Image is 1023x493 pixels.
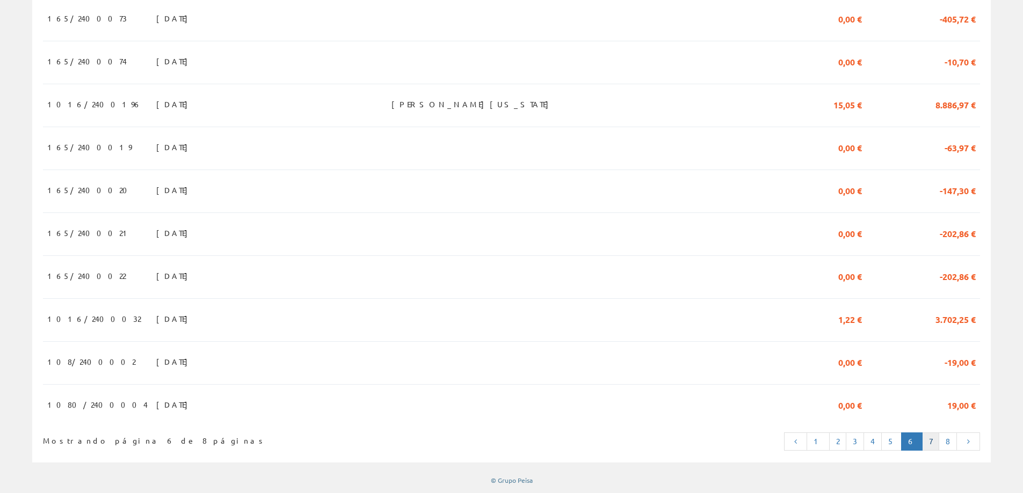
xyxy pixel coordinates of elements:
[838,395,862,414] span: 0,00 €
[32,476,991,485] div: © Grupo Peisa
[838,181,862,199] span: 0,00 €
[47,395,148,414] span: 1080/2400004
[838,267,862,285] span: 0,00 €
[47,138,132,156] span: 165/2400019
[940,267,976,285] span: -202,86 €
[391,95,554,113] span: [PERSON_NAME][US_STATE]
[838,52,862,70] span: 0,00 €
[838,138,862,156] span: 0,00 €
[47,224,132,242] span: 165/2400021
[901,432,923,451] a: Página actual
[940,9,976,27] span: -405,72 €
[945,352,976,371] span: -19,00 €
[838,310,862,328] span: 1,22 €
[47,52,127,70] span: 165/2400074
[47,181,134,199] span: 165/2400020
[156,310,193,328] span: [DATE]
[935,95,976,113] span: 8.886,97 €
[838,224,862,242] span: 0,00 €
[784,432,808,451] a: Página anterior
[47,9,127,27] span: 165/2400073
[838,9,862,27] span: 0,00 €
[156,224,193,242] span: [DATE]
[156,52,193,70] span: [DATE]
[47,267,126,285] span: 165/2400022
[838,352,862,371] span: 0,00 €
[846,432,864,451] a: 3
[829,432,846,451] a: 2
[47,310,141,328] span: 1016/2400032
[945,52,976,70] span: -10,70 €
[156,352,193,371] span: [DATE]
[940,181,976,199] span: -147,30 €
[940,224,976,242] span: -202,86 €
[156,181,193,199] span: [DATE]
[864,432,882,451] a: 4
[922,432,939,451] a: 7
[881,432,902,451] a: 5
[947,395,976,414] span: 19,00 €
[156,138,193,156] span: [DATE]
[939,432,957,451] a: 8
[156,9,193,27] span: [DATE]
[47,352,135,371] span: 108/2400002
[935,310,976,328] span: 3.702,25 €
[47,95,142,113] span: 1016/2400196
[156,395,193,414] span: [DATE]
[156,95,193,113] span: [DATE]
[945,138,976,156] span: -63,97 €
[833,95,862,113] span: 15,05 €
[807,432,830,451] a: 1
[43,431,424,446] div: Mostrando página 6 de 8 páginas
[156,267,193,285] span: [DATE]
[956,432,980,451] a: Página siguiente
